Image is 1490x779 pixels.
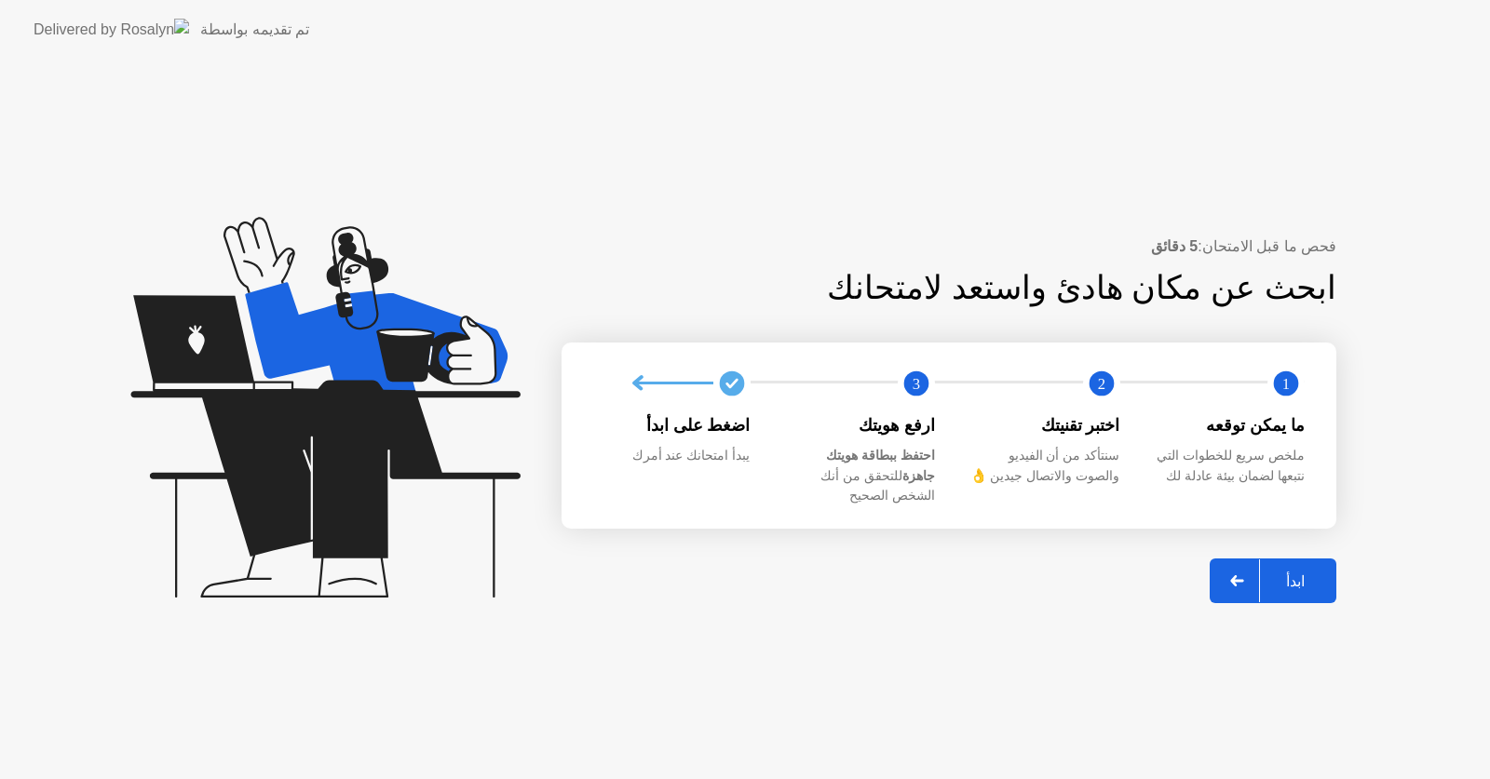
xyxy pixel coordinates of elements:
button: ابدأ [1210,558,1336,603]
div: اختبر تقنيتك [965,413,1120,437]
text: 3 [913,374,920,392]
div: للتحقق من أنك الشخص الصحيح [780,446,936,506]
div: ابدأ [1260,572,1331,590]
b: احتفظ ببطاقة هويتك جاهزة [826,448,935,483]
div: تم تقديمه بواسطة [200,19,309,41]
div: يبدأ امتحانك عند أمرك [595,446,751,466]
div: فحص ما قبل الامتحان: [562,235,1336,258]
div: سنتأكد من أن الفيديو والصوت والاتصال جيدين 👌 [965,446,1120,486]
img: Delivered by Rosalyn [34,19,189,40]
div: ارفع هويتك [780,413,936,437]
iframe: Intercom live chat [1427,716,1471,760]
b: 5 دقائق [1151,238,1198,254]
text: 1 [1282,374,1290,392]
div: ملخص سريع للخطوات التي نتبعها لضمان بيئة عادلة لك [1150,446,1306,486]
div: اضغط على ابدأ [595,413,751,437]
div: ابحث عن مكان هادئ واستعد لامتحانك [681,263,1337,313]
text: 2 [1097,374,1104,392]
div: ما يمكن توقعه [1150,413,1306,437]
